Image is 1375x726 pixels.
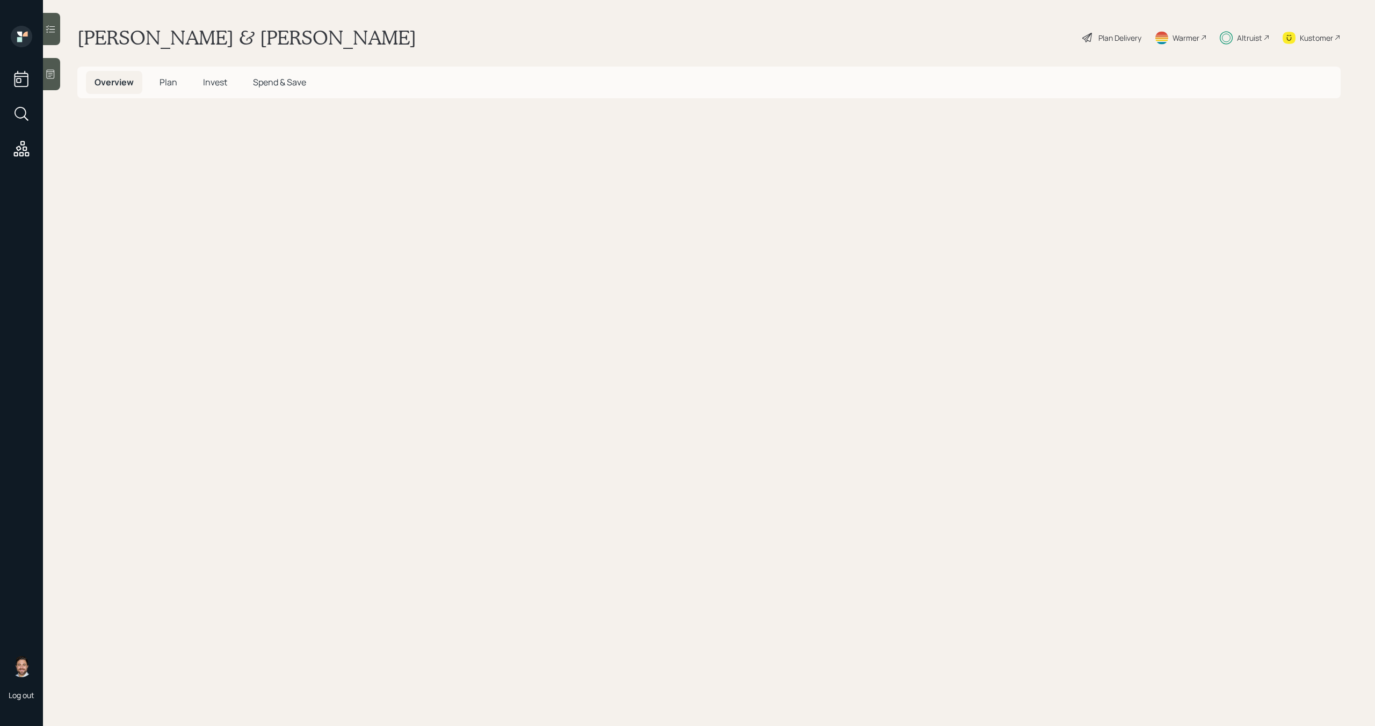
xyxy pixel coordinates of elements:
div: Altruist [1237,32,1262,43]
span: Invest [203,76,227,88]
span: Spend & Save [253,76,306,88]
span: Overview [95,76,134,88]
h1: [PERSON_NAME] & [PERSON_NAME] [77,26,416,49]
div: Plan Delivery [1098,32,1141,43]
div: Log out [9,690,34,700]
div: Warmer [1173,32,1199,43]
span: Plan [160,76,177,88]
div: Kustomer [1300,32,1333,43]
img: michael-russo-headshot.png [11,656,32,677]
